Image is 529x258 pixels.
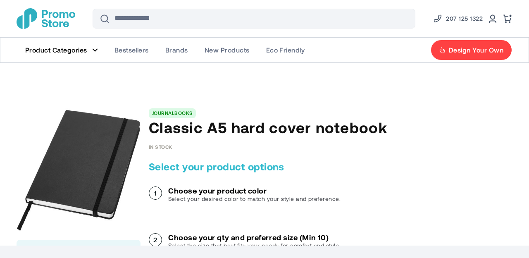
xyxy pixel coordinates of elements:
a: Eco Friendly [258,38,313,62]
a: New Products [196,38,258,62]
a: Product Categories [17,38,106,62]
p: Select the size that best fits your needs for comfort and style [168,241,339,250]
span: New Products [205,46,250,54]
h2: Select your product options [149,160,512,173]
span: Bestsellers [114,46,149,54]
h3: Choose your qty and preferred size (Min 10) [168,233,339,241]
div: Availability [149,144,172,150]
h3: Choose your product color [168,186,341,195]
a: store logo [17,8,75,29]
img: Promotional Merchandise [17,8,75,29]
a: Design Your Own [431,40,512,60]
button: Search [95,9,114,29]
span: 207 125 1322 [446,14,483,24]
a: Bestsellers [106,38,157,62]
span: In stock [149,144,172,150]
a: JOURNALBOOKS [152,110,193,116]
img: main product photo [17,108,141,232]
span: Design Your Own [449,46,503,54]
p: Select your desired color to match your style and preference. [168,195,341,203]
a: Phone [433,14,483,24]
span: Eco Friendly [266,46,305,54]
span: Product Categories [25,46,87,54]
h1: Classic A5 hard cover notebook [149,118,512,136]
span: Brands [165,46,188,54]
a: Brands [157,38,196,62]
